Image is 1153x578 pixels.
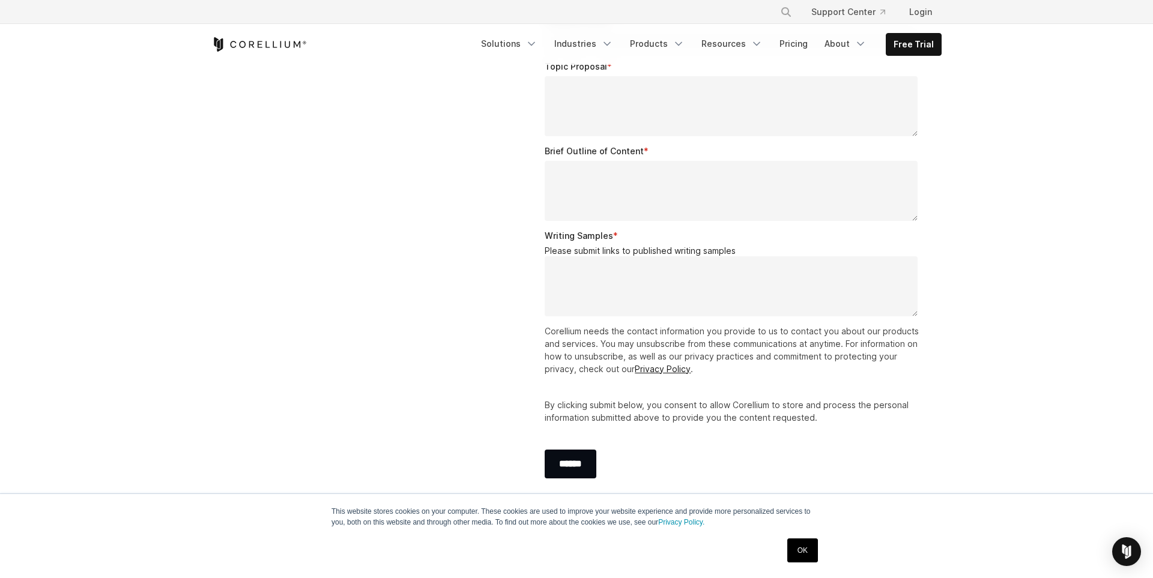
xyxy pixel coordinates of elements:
[211,37,307,52] a: Corellium Home
[1112,537,1141,566] div: Open Intercom Messenger
[787,538,818,562] a: OK
[545,230,613,241] span: Writing Samples
[331,506,822,528] p: This website stores cookies on your computer. These cookies are used to improve your website expe...
[547,33,620,55] a: Industries
[802,1,895,23] a: Support Center
[545,325,922,375] p: Corellium needs the contact information you provide to us to contact you about our products and s...
[474,33,545,55] a: Solutions
[545,399,922,424] p: By clicking submit below, you consent to allow Corellium to store and process the personal inform...
[545,245,922,256] legend: Please submit links to published writing samples
[772,33,815,55] a: Pricing
[886,34,941,55] a: Free Trial
[817,33,874,55] a: About
[775,1,797,23] button: Search
[694,33,770,55] a: Resources
[900,1,942,23] a: Login
[474,33,942,56] div: Navigation Menu
[635,364,691,374] a: Privacy Policy
[623,33,692,55] a: Products
[658,518,704,526] a: Privacy Policy.
[766,1,942,23] div: Navigation Menu
[545,146,644,156] span: Brief Outline of Content
[545,61,607,71] span: Topic Proposal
